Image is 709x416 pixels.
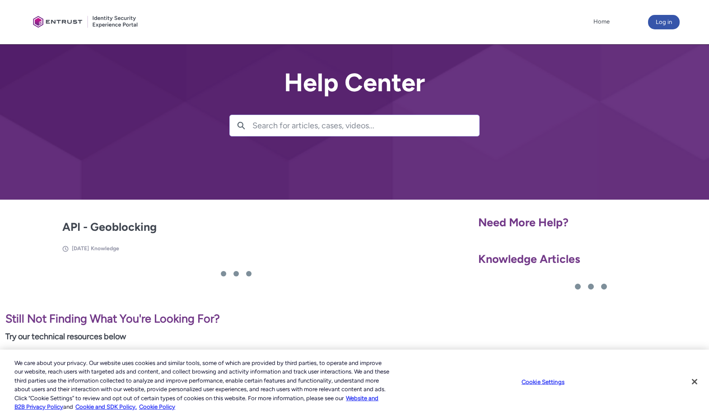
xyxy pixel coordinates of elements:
span: Need More Help? [478,215,569,229]
p: Still Not Finding What You're Looking For? [5,310,467,327]
span: Knowledge Articles [478,252,580,266]
p: Try our technical resources below [5,331,467,343]
button: Search [230,115,252,136]
li: Knowledge [91,244,119,252]
h2: Help Center [229,69,480,97]
input: Search for articles, cases, videos... [252,115,479,136]
h2: API - Geoblocking [62,219,410,236]
span: [DATE] [72,245,89,252]
button: Cookie Settings [515,373,571,391]
button: Close [685,372,704,392]
a: Cookie and SDK Policy. [75,403,137,410]
a: Cookie Policy [139,403,175,410]
a: Home [591,15,612,28]
button: Log in [648,15,680,29]
div: We care about your privacy. Our website uses cookies and similar tools, some of which are provide... [14,359,390,411]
